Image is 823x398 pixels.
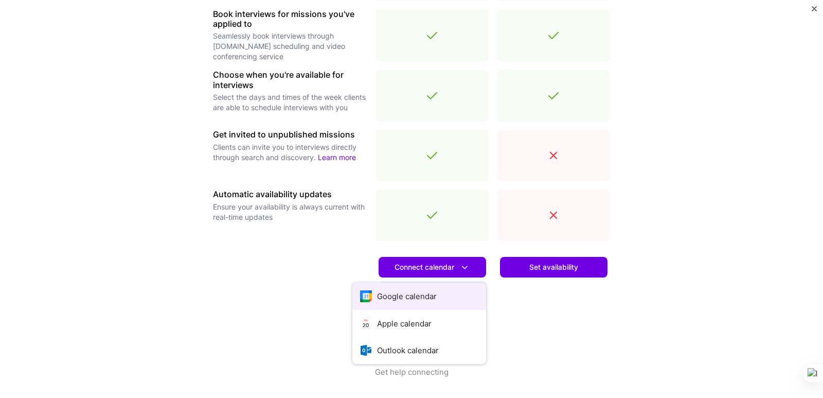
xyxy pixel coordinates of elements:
p: Ensure your availability is always current with real-time updates [213,202,367,222]
a: Learn more [318,153,356,162]
span: Set availability [529,262,578,272]
p: Seamlessly book interviews through [DOMAIN_NAME] scheduling and video conferencing service [213,31,367,62]
button: Apple calendar [352,310,486,337]
button: Close [812,6,817,17]
a: Learn more [379,282,486,302]
button: Get help connecting [375,367,449,398]
h3: Get invited to unpublished missions [213,130,367,140]
p: Clients can invite you to interviews directly through search and discovery. [213,142,367,163]
i: icon OutlookCalendar [360,344,372,356]
h3: Automatic availability updates [213,189,367,199]
span: Connect calendar [395,262,470,273]
h3: Choose when you're available for interviews [213,70,367,90]
button: Connect calendar [379,257,486,278]
i: icon Google [360,290,372,302]
button: Set availability [500,257,607,278]
h3: Book interviews for missions you've applied to [213,9,367,29]
i: icon AppleCalendar [360,318,372,330]
button: Outlook calendar [352,337,486,364]
button: Google calendar [352,283,486,310]
p: Select the days and times of the week clients are able to schedule interviews with you [213,92,367,113]
i: icon DownArrowWhite [459,262,470,273]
